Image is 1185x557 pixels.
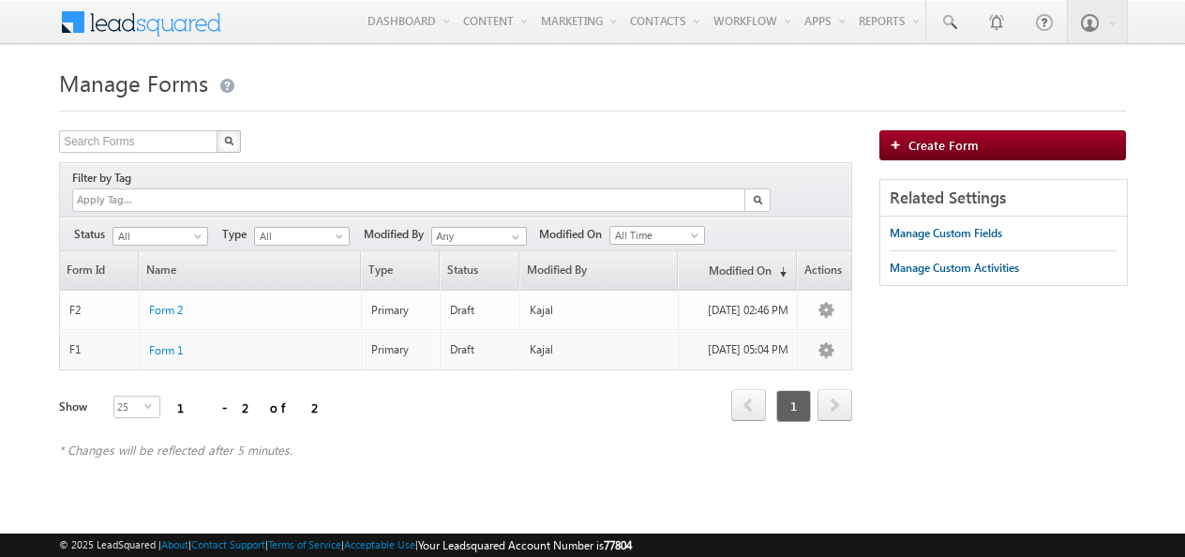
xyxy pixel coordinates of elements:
span: Modified By [364,226,431,243]
div: Kajal [530,341,669,358]
a: prev [731,391,766,421]
div: Kajal [530,302,669,319]
div: [DATE] 02:46 PM [688,302,788,319]
div: 1 - 2 of 2 [177,397,324,418]
span: Status [441,251,518,290]
input: Apply Tag... [75,192,187,208]
span: (sorted descending) [772,264,787,279]
div: Draft [450,302,511,319]
a: About [161,538,188,550]
span: Manage Forms [59,68,208,98]
a: Modified On(sorted descending) [679,251,796,290]
span: All [255,228,344,245]
a: All [112,227,208,246]
span: Modified On [539,226,609,243]
span: next [817,389,852,421]
span: Status [74,226,112,243]
a: Modified By [520,251,677,290]
span: © 2025 LeadSquared | | | | | [59,536,632,554]
div: F2 [69,302,130,319]
span: Form 1 [149,343,183,357]
a: All [254,227,350,246]
div: Manage Custom Activities [890,260,1019,277]
div: Manage Custom Fields [890,225,1002,242]
span: prev [731,389,766,421]
div: Draft [450,341,511,358]
a: next [817,391,852,421]
img: Search [224,136,233,145]
div: Primary [371,341,432,358]
div: Filter by Tag [72,168,138,188]
div: [DATE] 05:04 PM [688,341,788,358]
a: Name [140,251,360,290]
span: Actions [798,251,851,290]
a: Acceptable Use [344,538,415,550]
span: Type [362,251,440,290]
span: 25 [114,397,144,417]
a: Manage Custom Activities [890,251,1019,285]
span: Create Form [908,137,979,153]
a: Contact Support [191,538,265,550]
span: All Time [610,227,699,244]
span: Form 2 [149,303,183,317]
div: Primary [371,302,432,319]
div: Related Settings [880,180,1127,217]
a: Form Id [60,251,138,290]
span: 1 [776,390,811,422]
span: Your Leadsquared Account Number is [418,538,632,552]
img: Search [753,195,762,204]
a: Show All Items [502,228,525,247]
span: Type [222,226,254,243]
span: 77804 [604,538,632,552]
a: Form 2 [149,302,183,319]
input: Type to Search [431,227,527,246]
span: select [144,401,159,410]
a: All Time [609,226,705,245]
div: Show [59,399,98,415]
div: F1 [69,341,130,358]
img: add_icon.png [890,139,908,150]
a: Form 1 [149,342,183,359]
div: * Changes will be reflected after 5 minutes. [59,442,852,459]
span: All [113,228,202,245]
a: Terms of Service [268,538,341,550]
a: Manage Custom Fields [890,217,1002,250]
